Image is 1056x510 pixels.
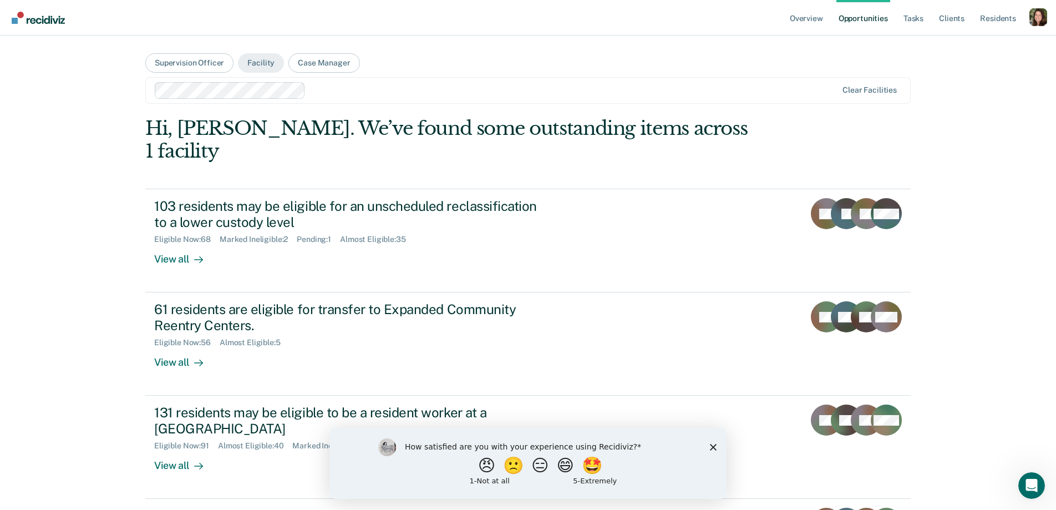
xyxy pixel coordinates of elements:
[154,338,220,347] div: Eligible Now : 56
[842,85,897,95] div: Clear facilities
[1018,472,1045,499] iframe: Intercom live chat
[329,427,727,499] iframe: Survey by Kim from Recidiviz
[154,451,216,472] div: View all
[154,441,218,451] div: Eligible Now : 91
[292,441,372,451] div: Marked Ineligible : 11
[154,235,220,244] div: Eligible Now : 68
[154,198,544,230] div: 103 residents may be eligible for an unscheduled reclassification to a lower custody level
[145,292,911,396] a: 61 residents are eligible for transfer to Expanded Community Reentry Centers.Eligible Now:56Almos...
[288,53,359,73] button: Case Manager
[145,117,758,163] div: Hi, [PERSON_NAME]. We’ve found some outstanding items across 1 facility
[220,235,297,244] div: Marked Ineligible : 2
[154,244,216,266] div: View all
[12,12,65,24] img: Recidiviz
[218,441,293,451] div: Almost Eligible : 40
[220,338,290,347] div: Almost Eligible : 5
[1029,8,1047,26] button: Profile dropdown button
[145,189,911,292] a: 103 residents may be eligible for an unscheduled reclassification to a lower custody levelEligibl...
[154,301,544,334] div: 61 residents are eligible for transfer to Expanded Community Reentry Centers.
[154,347,216,369] div: View all
[145,53,233,73] button: Supervision Officer
[297,235,340,244] div: Pending : 1
[238,53,284,73] button: Facility
[154,405,544,437] div: 131 residents may be eligible to be a resident worker at a [GEOGRAPHIC_DATA]
[145,396,911,499] a: 131 residents may be eligible to be a resident worker at a [GEOGRAPHIC_DATA]Eligible Now:91Almost...
[340,235,415,244] div: Almost Eligible : 35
